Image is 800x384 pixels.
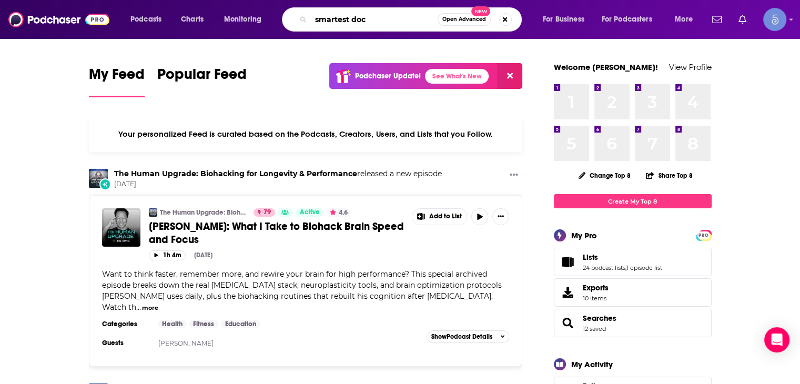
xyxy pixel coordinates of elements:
[708,11,726,28] a: Show notifications dropdown
[254,208,275,217] a: 79
[102,269,502,312] span: Want to think faster, remember more, and rewire your brain for high performance? This special arc...
[149,250,186,260] button: 1h 4m
[355,72,421,80] p: Podchaser Update!
[427,330,510,343] button: ShowPodcast Details
[697,231,710,239] a: PRO
[102,208,140,247] img: Jim Kwik: What I Take to Biohack Brain Speed and Focus
[645,165,693,186] button: Share Top 8
[554,194,712,208] a: Create My Top 8
[571,230,597,240] div: My Pro
[114,169,357,178] a: The Human Upgrade: Biohacking for Longevity & Performance
[157,65,247,97] a: Popular Feed
[554,248,712,276] span: Lists
[142,304,158,312] button: more
[554,278,712,307] a: Exports
[264,207,271,218] span: 79
[8,9,109,29] img: Podchaser - Follow, Share and Rate Podcasts
[734,11,751,28] a: Show notifications dropdown
[425,69,489,84] a: See What's New
[675,12,693,27] span: More
[583,283,609,292] span: Exports
[583,264,625,271] a: 24 podcast lists
[431,333,492,340] span: Show Podcast Details
[149,208,157,217] img: The Human Upgrade: Biohacking for Longevity & Performance
[114,180,442,189] span: [DATE]
[217,11,275,28] button: open menu
[626,264,662,271] a: 1 episode list
[471,6,490,16] span: New
[123,11,175,28] button: open menu
[412,209,467,225] button: Show More Button
[492,208,509,225] button: Show More Button
[442,17,486,22] span: Open Advanced
[89,65,145,97] a: My Feed
[583,252,662,262] a: Lists
[763,8,786,31] button: Show profile menu
[763,8,786,31] img: User Profile
[181,12,204,27] span: Charts
[89,116,523,152] div: Your personalized Feed is curated based on the Podcasts, Creators, Users, and Lists that you Follow.
[292,7,532,32] div: Search podcasts, credits, & more...
[571,359,613,369] div: My Activity
[102,339,149,347] h3: Guests
[558,316,579,330] a: Searches
[149,220,404,246] a: [PERSON_NAME]: What I Take to Biohack Brain Speed and Focus
[583,325,606,332] a: 12 saved
[625,264,626,271] span: ,
[89,169,108,188] img: The Human Upgrade: Biohacking for Longevity & Performance
[189,320,218,328] a: Fitness
[158,339,214,347] a: [PERSON_NAME]
[194,251,212,259] div: [DATE]
[89,65,145,89] span: My Feed
[572,169,637,182] button: Change Top 8
[554,309,712,337] span: Searches
[543,12,584,27] span: For Business
[300,207,320,218] span: Active
[160,208,247,217] a: The Human Upgrade: Biohacking for Longevity & Performance
[764,327,789,352] div: Open Intercom Messenger
[602,12,652,27] span: For Podcasters
[102,320,149,328] h3: Categories
[505,169,522,182] button: Show More Button
[558,285,579,300] span: Exports
[136,302,141,312] span: ...
[158,320,187,328] a: Health
[429,213,462,220] span: Add to List
[114,169,442,179] h3: released a new episode
[554,62,658,72] a: Welcome [PERSON_NAME]!
[221,320,260,328] a: Education
[583,314,616,323] a: Searches
[667,11,706,28] button: open menu
[535,11,598,28] button: open menu
[595,11,667,28] button: open menu
[174,11,210,28] a: Charts
[558,255,579,269] a: Lists
[157,65,247,89] span: Popular Feed
[130,12,161,27] span: Podcasts
[311,11,438,28] input: Search podcasts, credits, & more...
[583,252,598,262] span: Lists
[669,62,712,72] a: View Profile
[583,295,609,302] span: 10 items
[224,12,261,27] span: Monitoring
[99,178,111,190] div: New Episode
[438,13,491,26] button: Open AdvancedNew
[763,8,786,31] span: Logged in as Spiral5-G1
[327,208,351,217] button: 4.6
[296,208,324,217] a: Active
